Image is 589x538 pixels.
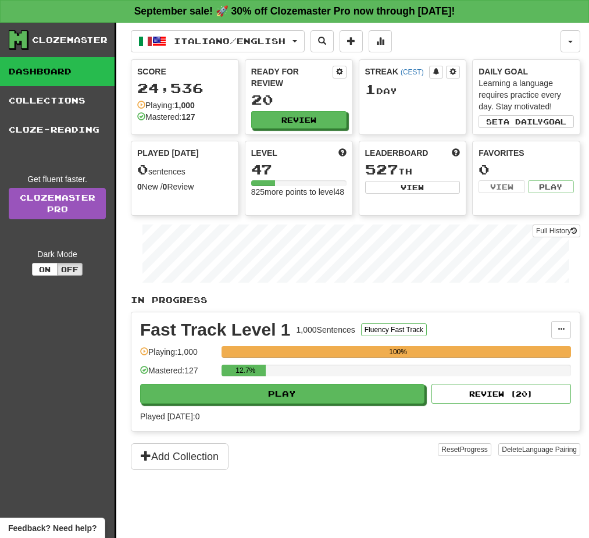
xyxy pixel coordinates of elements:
[131,443,229,470] button: Add Collection
[340,30,363,52] button: Add sentence to collection
[181,112,195,122] strong: 127
[452,147,460,159] span: This week in points, UTC
[479,77,574,112] div: Learning a language requires practice every day. Stay motivated!
[137,162,233,177] div: sentences
[338,147,347,159] span: Score more points to level up
[9,188,106,219] a: ClozemasterPro
[163,182,167,191] strong: 0
[533,225,580,237] button: Full History
[134,5,455,17] strong: September sale! 🚀 30% off Clozemaster Pro now through [DATE]!
[504,117,543,126] span: a daily
[174,101,195,110] strong: 1,000
[9,248,106,260] div: Dark Mode
[297,324,355,336] div: 1,000 Sentences
[137,66,233,77] div: Score
[140,321,291,339] div: Fast Track Level 1
[361,323,427,336] button: Fluency Fast Track
[137,161,148,177] span: 0
[32,34,108,46] div: Clozemaster
[8,522,97,534] span: Open feedback widget
[251,162,347,177] div: 47
[251,92,347,107] div: 20
[251,66,333,89] div: Ready for Review
[365,81,376,97] span: 1
[57,263,83,276] button: Off
[365,66,430,77] div: Streak
[479,115,574,128] button: Seta dailygoal
[479,162,574,177] div: 0
[479,147,574,159] div: Favorites
[460,446,488,454] span: Progress
[9,173,106,185] div: Get fluent faster.
[137,81,233,95] div: 24,536
[365,181,461,194] button: View
[131,294,580,306] p: In Progress
[137,99,195,111] div: Playing:
[251,147,277,159] span: Level
[137,181,233,193] div: New / Review
[137,182,142,191] strong: 0
[522,446,577,454] span: Language Pairing
[365,161,398,177] span: 527
[131,30,305,52] button: Italiano/English
[365,82,461,97] div: Day
[251,186,347,198] div: 825 more points to level 48
[528,180,574,193] button: Play
[140,384,424,404] button: Play
[369,30,392,52] button: More stats
[137,111,195,123] div: Mastered:
[174,36,285,46] span: Italiano / English
[310,30,334,52] button: Search sentences
[32,263,58,276] button: On
[251,111,347,129] button: Review
[401,68,424,76] a: (CEST)
[140,365,216,384] div: Mastered: 127
[225,365,266,376] div: 12.7%
[431,384,571,404] button: Review (20)
[365,147,429,159] span: Leaderboard
[438,443,491,456] button: ResetProgress
[365,162,461,177] div: th
[479,66,574,77] div: Daily Goal
[498,443,580,456] button: DeleteLanguage Pairing
[225,346,571,358] div: 100%
[140,346,216,365] div: Playing: 1,000
[137,147,199,159] span: Played [DATE]
[479,180,524,193] button: View
[140,412,199,421] span: Played [DATE]: 0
